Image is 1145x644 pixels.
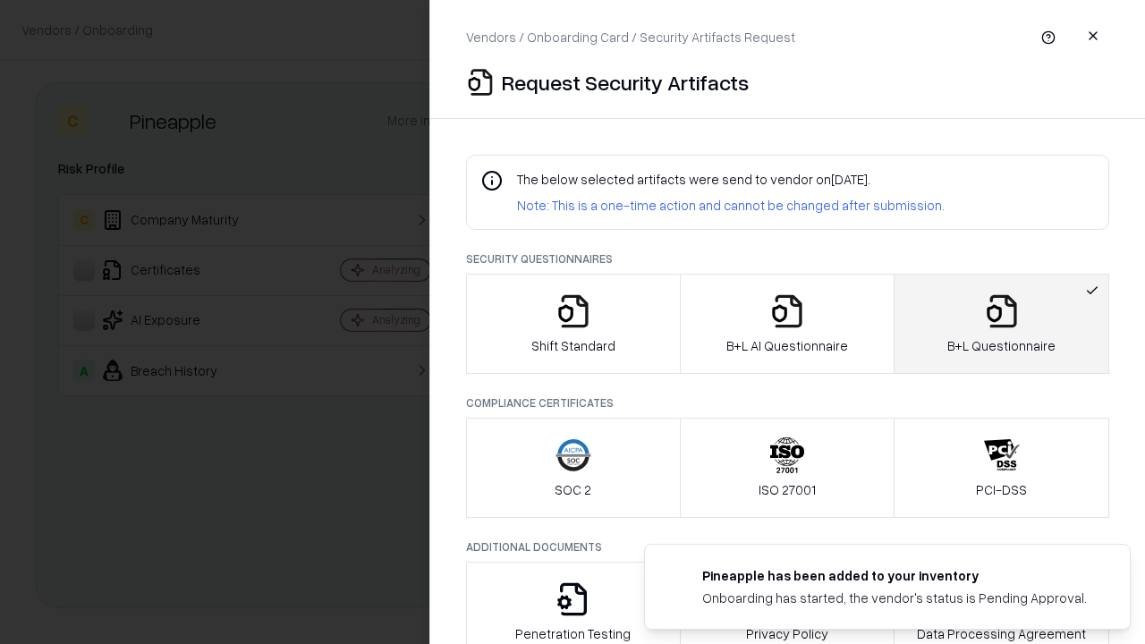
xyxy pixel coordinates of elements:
p: Penetration Testing [515,624,631,643]
p: Shift Standard [531,336,615,355]
button: SOC 2 [466,418,681,518]
p: Data Processing Agreement [917,624,1086,643]
p: Compliance Certificates [466,395,1109,411]
button: B+L Questionnaire [894,274,1109,374]
div: Onboarding has started, the vendor's status is Pending Approval. [702,589,1087,607]
button: ISO 27001 [680,418,895,518]
p: The below selected artifacts were send to vendor on [DATE] . [517,170,945,189]
p: ISO 27001 [759,480,816,499]
p: Request Security Artifacts [502,68,749,97]
p: B+L AI Questionnaire [726,336,848,355]
button: B+L AI Questionnaire [680,274,895,374]
p: Vendors / Onboarding Card / Security Artifacts Request [466,28,795,47]
button: PCI-DSS [894,418,1109,518]
p: B+L Questionnaire [947,336,1056,355]
p: SOC 2 [555,480,591,499]
button: Shift Standard [466,274,681,374]
p: Additional Documents [466,539,1109,555]
img: pineappleenergy.com [666,566,688,588]
p: Security Questionnaires [466,251,1109,267]
p: PCI-DSS [976,480,1027,499]
p: Note: This is a one-time action and cannot be changed after submission. [517,196,945,215]
p: Privacy Policy [746,624,828,643]
div: Pineapple has been added to your inventory [702,566,1087,585]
